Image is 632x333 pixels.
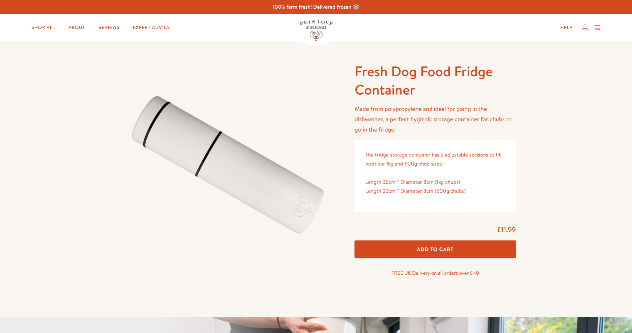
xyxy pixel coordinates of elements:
h1: Fresh Dog Food Fridge Container [354,62,516,99]
span: Add To Cart [417,246,454,253]
img: Fresh Dog Food Fridge Container [116,62,339,276]
span: £11.99 [497,225,516,234]
a: Expert Advice [128,21,176,34]
p: The fridge storage container has 2 adjustable sections to fit both our 1kg and 600g chub sizes: L... [365,151,505,196]
a: Help [555,21,578,34]
button: Add To Cart [354,240,516,258]
img: Pets Love Fresh [300,20,333,41]
a: About [63,21,90,34]
a: Reviews [93,21,125,34]
p: Made from polypropylene and ideal for going in the dishwasher, a perfect hygienic storage contain... [354,104,516,135]
a: Shop All [26,21,60,34]
p: FREE UK Delivery on all orders over £40 [354,269,516,277]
